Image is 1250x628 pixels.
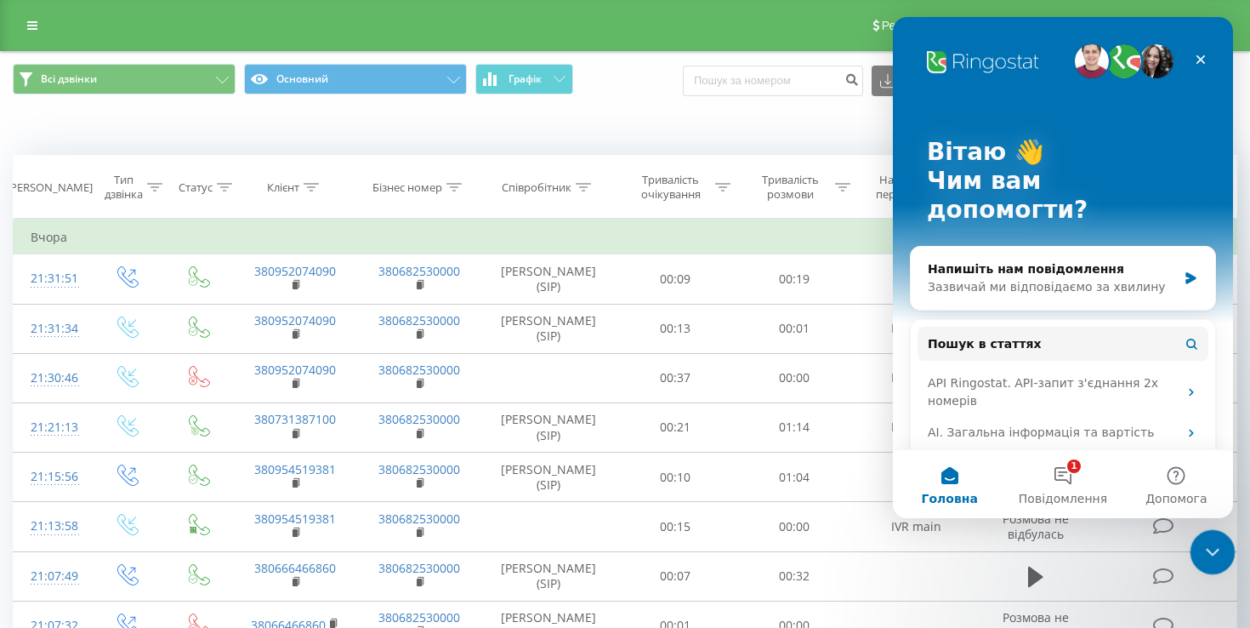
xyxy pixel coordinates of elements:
[378,560,460,576] a: 380682530000
[735,502,854,551] td: 00:00
[481,453,615,502] td: [PERSON_NAME] (SIP)
[854,402,978,452] td: IVR main
[378,362,460,378] a: 380682530000
[615,551,734,601] td: 00:07
[735,551,854,601] td: 00:32
[481,402,615,452] td: [PERSON_NAME] (SIP)
[615,254,734,304] td: 00:09
[179,180,213,195] div: Статус
[31,411,72,444] div: 21:21:13
[254,312,336,328] a: 380952074090
[615,304,734,353] td: 00:13
[14,220,1237,254] td: Вчора
[31,460,72,494] div: 21:15:56
[31,510,72,543] div: 21:13:58
[378,609,460,625] a: 380682530000
[254,461,336,477] a: 380954519381
[475,64,573,94] button: Графік
[254,411,336,427] a: 380731387100
[254,560,336,576] a: 380666466860
[893,17,1233,518] iframe: Intercom live chat
[105,173,143,202] div: Тип дзвінка
[683,66,863,96] input: Пошук за номером
[750,173,831,202] div: Тривалість розмови
[481,551,615,601] td: [PERSON_NAME] (SIP)
[254,511,336,527] a: 380954519381
[882,19,1007,32] span: Реферальна програма
[735,254,854,304] td: 00:19
[1003,511,1069,542] span: Розмова не відбулась
[254,362,336,378] a: 380952074090
[31,362,72,395] div: 21:30:46
[31,560,72,593] div: 21:07:49
[481,254,615,304] td: [PERSON_NAME] (SIP)
[615,402,734,452] td: 00:21
[1190,530,1236,575] iframe: Intercom live chat
[31,262,72,295] div: 21:31:51
[631,173,712,202] div: Тривалість очікування
[502,180,571,195] div: Співробітник
[13,64,236,94] button: Всі дзвінки
[735,353,854,402] td: 00:00
[378,312,460,328] a: 380682530000
[267,180,299,195] div: Клієнт
[378,411,460,427] a: 380682530000
[481,304,615,353] td: [PERSON_NAME] (SIP)
[735,453,854,502] td: 01:04
[7,180,93,195] div: [PERSON_NAME]
[509,73,542,85] span: Графік
[735,304,854,353] td: 00:01
[378,461,460,477] a: 380682530000
[854,502,978,551] td: IVR main
[854,353,978,402] td: IVR main
[615,453,734,502] td: 00:10
[254,263,336,279] a: 380952074090
[372,180,442,195] div: Бізнес номер
[615,353,734,402] td: 00:37
[378,263,460,279] a: 380682530000
[854,304,978,353] td: IVR main
[872,66,963,96] button: Експорт
[870,173,955,202] div: Назва схеми переадресації
[41,72,97,86] span: Всі дзвінки
[244,64,467,94] button: Основний
[378,511,460,527] a: 380682530000
[615,502,734,551] td: 00:15
[735,402,854,452] td: 01:14
[31,312,72,345] div: 21:31:34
